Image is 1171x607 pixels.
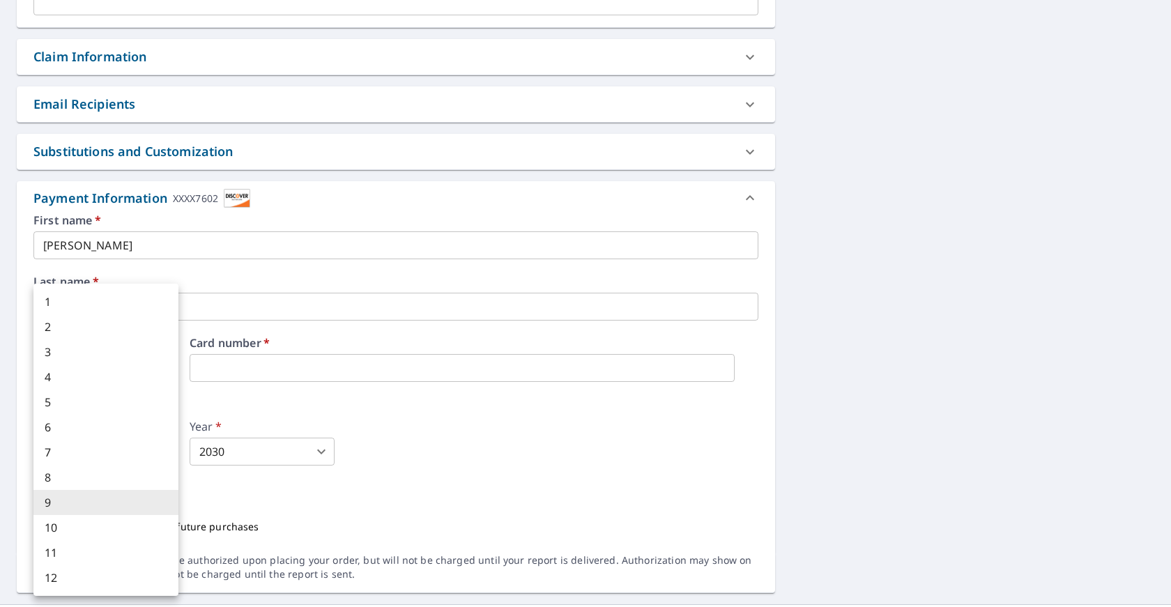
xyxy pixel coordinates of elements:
li: 12 [33,565,178,590]
li: 2 [33,314,178,339]
li: 3 [33,339,178,364]
li: 5 [33,390,178,415]
li: 4 [33,364,178,390]
li: 6 [33,415,178,440]
li: 11 [33,540,178,565]
li: 7 [33,440,178,465]
li: 10 [33,515,178,540]
li: 9 [33,490,178,515]
li: 8 [33,465,178,490]
li: 1 [33,289,178,314]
